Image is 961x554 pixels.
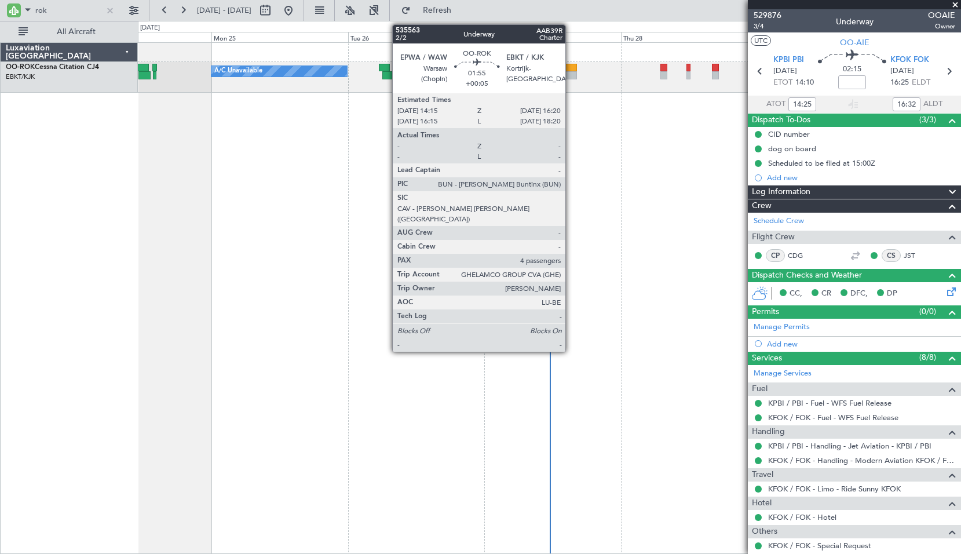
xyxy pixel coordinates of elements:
a: EBKT/KJK [6,72,35,81]
span: DP [887,288,897,300]
span: 16:25 [890,77,909,89]
a: KPBI / PBI - Handling - Jet Aviation - KPBI / PBI [768,441,931,451]
a: JST [904,250,930,261]
a: CDG [788,250,814,261]
a: Schedule Crew [754,216,804,227]
div: Underway [836,16,874,28]
span: Dispatch Checks and Weather [752,269,862,282]
span: Crew [752,199,772,213]
div: Wed 27 [484,32,621,42]
span: Dispatch To-Dos [752,114,810,127]
div: Tue 26 [348,32,485,42]
button: UTC [751,35,771,46]
div: CS [882,249,901,262]
span: Refresh [413,6,462,14]
span: Handling [752,425,785,439]
div: dog on board [768,144,816,154]
span: OOAIE [928,9,955,21]
div: Thu 28 [621,32,758,42]
input: --:-- [788,97,816,111]
span: All Aircraft [30,28,122,36]
span: 3/4 [754,21,781,31]
button: All Aircraft [13,23,126,41]
div: Add new [767,339,955,349]
a: KFOK / FOK - Limo - Ride Sunny KFOK [768,484,901,494]
span: KPBI PBI [773,54,804,66]
div: [DATE] [140,23,160,33]
div: Mon 25 [211,32,348,42]
span: Owner [928,21,955,31]
div: A/C Unavailable [214,63,262,80]
a: Manage Permits [754,322,810,333]
a: Manage Services [754,368,812,380]
span: ALDT [923,99,942,110]
a: KFOK / FOK - Special Request [768,541,871,551]
span: ATOT [766,99,785,110]
span: Leg Information [752,185,810,199]
span: [DATE] [773,65,797,77]
div: CID number [768,129,810,139]
span: KFOK FOK [890,54,929,66]
input: A/C (Reg. or Type) [35,2,102,19]
span: (8/8) [919,351,936,363]
input: --:-- [893,97,920,111]
a: KFOK / FOK - Hotel [768,512,836,522]
span: Fuel [752,382,768,396]
span: OO-ROK [6,64,35,71]
span: [DATE] - [DATE] [197,5,251,16]
div: CP [766,249,785,262]
span: CC, [790,288,802,300]
span: (3/3) [919,114,936,126]
span: Services [752,352,782,365]
span: 529876 [754,9,781,21]
span: (0/0) [919,305,936,318]
span: Hotel [752,497,772,510]
a: KPBI / PBI - Fuel - WFS Fuel Release [768,398,891,408]
span: Permits [752,305,779,319]
div: Add new [767,173,955,183]
span: ELDT [912,77,930,89]
span: Others [752,525,777,538]
a: OO-ROKCessna Citation CJ4 [6,64,99,71]
span: [DATE] [890,65,914,77]
span: CR [821,288,831,300]
span: 14:10 [795,77,814,89]
a: KFOK / FOK - Handling - Modern Aviation KFOK / FOK [768,455,955,465]
span: 02:15 [843,64,861,75]
div: Sun 24 [75,32,211,42]
button: Refresh [396,1,465,20]
span: Flight Crew [752,231,795,244]
span: Travel [752,468,773,482]
span: ETOT [773,77,792,89]
a: KFOK / FOK - Fuel - WFS Fuel Release [768,413,898,422]
div: Scheduled to be filed at 15:00Z [768,158,875,168]
span: OO-AIE [840,37,869,49]
span: DFC, [850,288,868,300]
